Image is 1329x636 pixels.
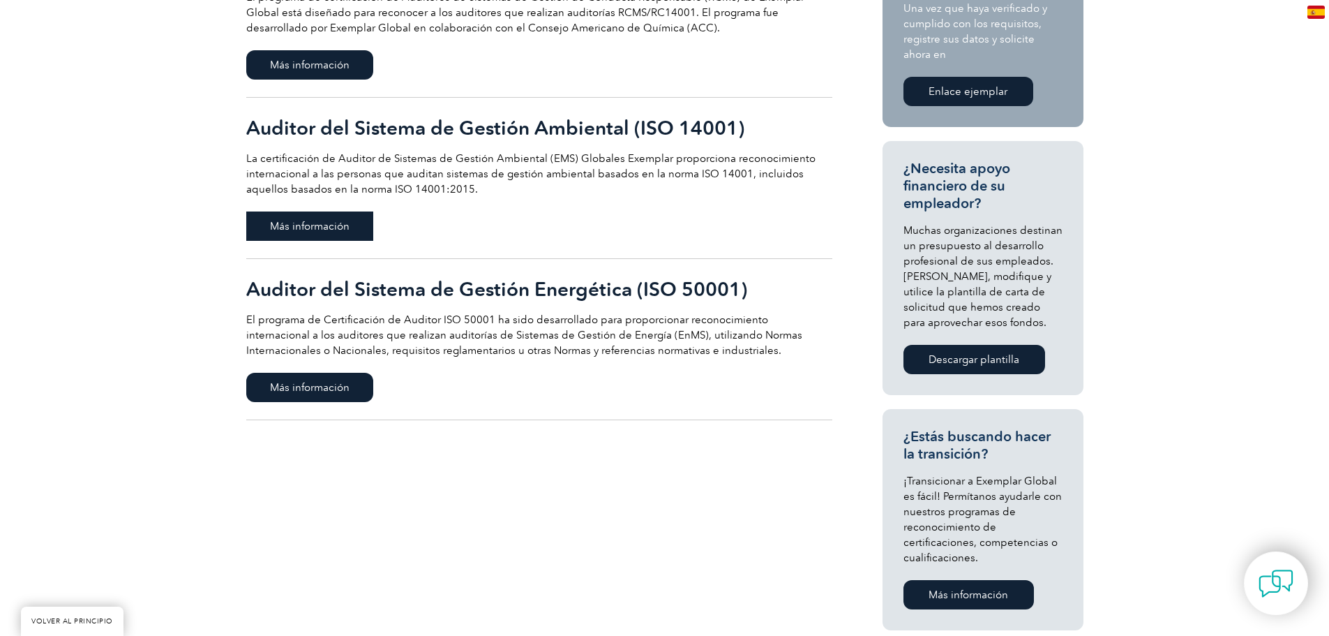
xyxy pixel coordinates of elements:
[246,116,744,140] font: Auditor del Sistema de Gestión Ambiental (ISO 14001)
[1307,6,1325,19] img: es
[903,224,1063,329] font: Muchas organizaciones destinan un presupuesto al desarrollo profesional de sus empleados. [PERSON...
[1259,566,1293,601] img: contact-chat.png
[903,2,1047,61] font: Una vez que haya verificado y cumplido con los requisitos, registre sus datos y solicite ahora en
[246,277,747,301] font: Auditor del Sistema de Gestión Energética (ISO 50001)
[903,345,1045,374] a: Descargar plantilla
[31,617,113,626] font: VOLVER AL PRINCIPIO
[246,313,802,357] font: El programa de Certificación de Auditor ISO 50001 ha sido desarrollado para proporcionar reconoci...
[903,160,1010,212] font: ¿Necesita apoyo financiero de su empleador?
[246,259,832,420] a: Auditor del Sistema de Gestión Energética (ISO 50001) El programa de Certificación de Auditor ISO...
[903,77,1033,106] a: Enlace ejemplar
[929,353,1019,366] font: Descargar plantilla
[246,98,832,259] a: Auditor del Sistema de Gestión Ambiental (ISO 14001) La certificación de Auditor de Sistemas de G...
[246,152,816,195] font: La certificación de Auditor de Sistemas de Gestión Ambiental (EMS) Globales Exemplar proporciona ...
[929,589,1008,601] font: Más información
[903,580,1034,609] a: Más información
[903,428,1051,462] font: ¿Estás buscando hacer la transición?
[929,85,1007,98] font: Enlace ejemplar
[903,475,1062,564] font: ¡Transicionar a Exemplar Global es fácil! Permítanos ayudarle con nuestros programas de reconocim...
[270,381,350,394] font: Más información
[21,607,123,636] a: VOLVER AL PRINCIPIO
[270,59,350,71] font: Más información
[270,220,350,232] font: Más información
